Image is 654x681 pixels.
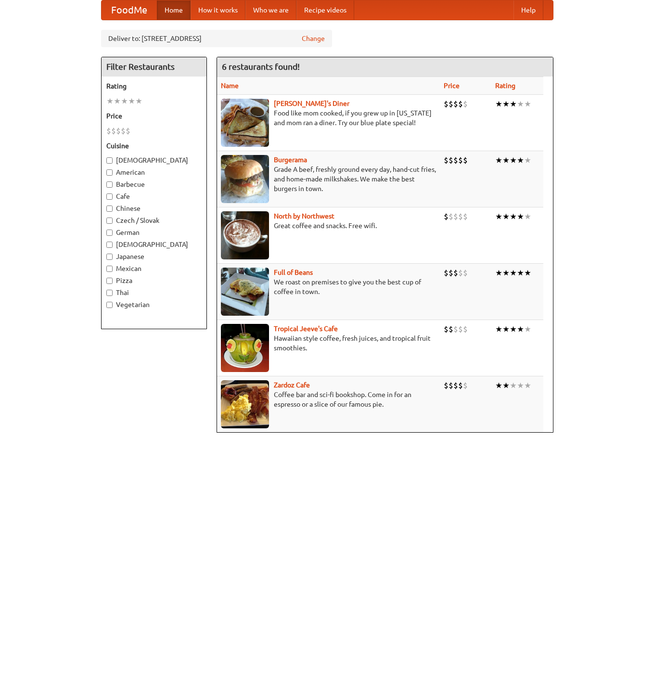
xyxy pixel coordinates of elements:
[221,324,269,372] img: jeeves.jpg
[495,211,502,222] li: ★
[444,324,449,334] li: $
[106,192,202,201] label: Cafe
[502,211,510,222] li: ★
[221,380,269,428] img: zardoz.jpg
[102,0,157,20] a: FoodMe
[510,268,517,278] li: ★
[106,206,113,212] input: Chinese
[274,156,307,164] a: Burgerama
[106,141,202,151] h5: Cuisine
[106,276,202,285] label: Pizza
[495,380,502,391] li: ★
[495,324,502,334] li: ★
[463,155,468,166] li: $
[106,167,202,177] label: American
[274,325,338,333] b: Tropical Jeeve's Cafe
[458,211,463,222] li: $
[517,155,524,166] li: ★
[449,380,453,391] li: $
[502,99,510,109] li: ★
[449,268,453,278] li: $
[444,99,449,109] li: $
[524,99,531,109] li: ★
[106,96,114,106] li: ★
[102,57,206,77] h4: Filter Restaurants
[463,211,468,222] li: $
[106,181,113,188] input: Barbecue
[106,266,113,272] input: Mexican
[502,268,510,278] li: ★
[517,380,524,391] li: ★
[106,193,113,200] input: Cafe
[453,268,458,278] li: $
[458,99,463,109] li: $
[517,211,524,222] li: ★
[453,211,458,222] li: $
[191,0,245,20] a: How it works
[453,380,458,391] li: $
[449,324,453,334] li: $
[274,381,310,389] a: Zardoz Cafe
[449,211,453,222] li: $
[495,155,502,166] li: ★
[106,302,113,308] input: Vegetarian
[510,211,517,222] li: ★
[458,324,463,334] li: $
[106,228,202,237] label: German
[106,155,202,165] label: [DEMOGRAPHIC_DATA]
[221,155,269,203] img: burgerama.jpg
[449,99,453,109] li: $
[444,82,460,90] a: Price
[524,380,531,391] li: ★
[157,0,191,20] a: Home
[245,0,296,20] a: Who we are
[274,212,334,220] b: North by Northwest
[106,81,202,91] h5: Rating
[114,96,121,106] li: ★
[444,268,449,278] li: $
[106,240,202,249] label: [DEMOGRAPHIC_DATA]
[495,82,515,90] a: Rating
[444,211,449,222] li: $
[221,108,436,128] p: Food like mom cooked, if you grew up in [US_STATE] and mom ran a diner. Try our blue plate special!
[458,155,463,166] li: $
[116,126,121,136] li: $
[221,211,269,259] img: north.jpg
[101,30,332,47] div: Deliver to: [STREET_ADDRESS]
[502,155,510,166] li: ★
[274,100,349,107] a: [PERSON_NAME]'s Diner
[106,300,202,309] label: Vegetarian
[463,268,468,278] li: $
[106,264,202,273] label: Mexican
[106,242,113,248] input: [DEMOGRAPHIC_DATA]
[458,380,463,391] li: $
[495,268,502,278] li: ★
[524,324,531,334] li: ★
[510,155,517,166] li: ★
[296,0,354,20] a: Recipe videos
[463,380,468,391] li: $
[221,82,239,90] a: Name
[106,204,202,213] label: Chinese
[106,111,202,121] h5: Price
[510,380,517,391] li: ★
[502,324,510,334] li: ★
[458,268,463,278] li: $
[517,99,524,109] li: ★
[453,155,458,166] li: $
[463,324,468,334] li: $
[274,269,313,276] a: Full of Beans
[222,62,300,71] ng-pluralize: 6 restaurants found!
[495,99,502,109] li: ★
[121,126,126,136] li: $
[221,334,436,353] p: Hawaiian style coffee, fresh juices, and tropical fruit smoothies.
[510,99,517,109] li: ★
[111,126,116,136] li: $
[221,390,436,409] p: Coffee bar and sci-fi bookshop. Come in for an espresso or a slice of our famous pie.
[524,155,531,166] li: ★
[106,288,202,297] label: Thai
[126,126,130,136] li: $
[513,0,543,20] a: Help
